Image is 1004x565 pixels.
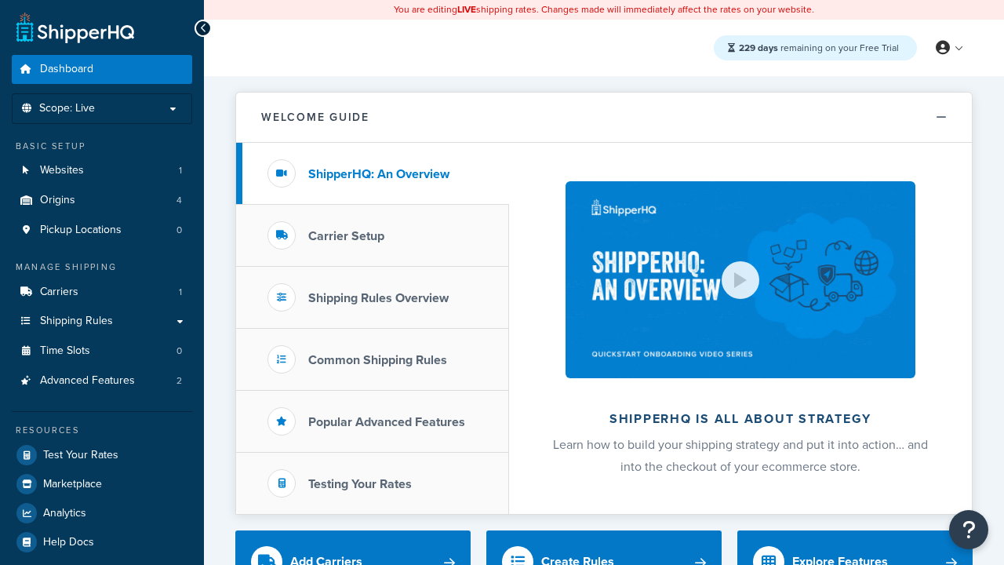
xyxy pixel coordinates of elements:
[308,229,384,243] h3: Carrier Setup
[176,224,182,237] span: 0
[12,528,192,556] a: Help Docs
[40,315,113,328] span: Shipping Rules
[308,415,465,429] h3: Popular Advanced Features
[176,344,182,358] span: 0
[261,111,369,123] h2: Welcome Guide
[553,436,928,476] span: Learn how to build your shipping strategy and put it into action… and into the checkout of your e...
[308,353,447,367] h3: Common Shipping Rules
[457,2,476,16] b: LIVE
[40,63,93,76] span: Dashboard
[12,366,192,395] li: Advanced Features
[12,156,192,185] li: Websites
[566,181,915,378] img: ShipperHQ is all about strategy
[12,186,192,215] a: Origins4
[12,216,192,245] a: Pickup Locations0
[176,194,182,207] span: 4
[308,291,449,305] h3: Shipping Rules Overview
[12,337,192,366] li: Time Slots
[39,102,95,115] span: Scope: Live
[12,216,192,245] li: Pickup Locations
[739,41,899,55] span: remaining on your Free Trial
[949,510,988,549] button: Open Resource Center
[40,224,122,237] span: Pickup Locations
[551,412,930,426] h2: ShipperHQ is all about strategy
[176,374,182,388] span: 2
[12,140,192,153] div: Basic Setup
[739,41,778,55] strong: 229 days
[43,449,118,462] span: Test Your Rates
[12,278,192,307] li: Carriers
[40,194,75,207] span: Origins
[12,499,192,527] a: Analytics
[12,55,192,84] a: Dashboard
[43,536,94,549] span: Help Docs
[308,477,412,491] h3: Testing Your Rates
[12,186,192,215] li: Origins
[12,278,192,307] a: Carriers1
[12,424,192,437] div: Resources
[12,337,192,366] a: Time Slots0
[12,156,192,185] a: Websites1
[12,470,192,498] a: Marketplace
[12,441,192,469] a: Test Your Rates
[179,286,182,299] span: 1
[40,374,135,388] span: Advanced Features
[179,164,182,177] span: 1
[43,478,102,491] span: Marketplace
[12,261,192,274] div: Manage Shipping
[12,307,192,336] a: Shipping Rules
[40,344,90,358] span: Time Slots
[236,93,972,143] button: Welcome Guide
[12,366,192,395] a: Advanced Features2
[43,507,86,520] span: Analytics
[40,164,84,177] span: Websites
[40,286,78,299] span: Carriers
[308,167,449,181] h3: ShipperHQ: An Overview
